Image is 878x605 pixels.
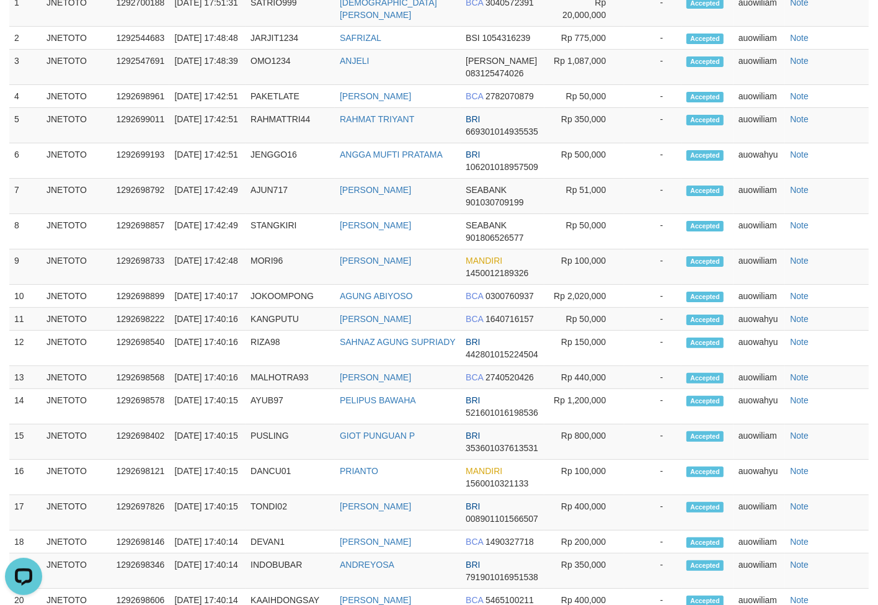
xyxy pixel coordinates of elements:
[686,150,724,161] span: Accepted
[111,308,169,331] td: 1292698222
[686,56,724,67] span: Accepted
[624,85,681,108] td: -
[686,502,724,513] span: Accepted
[42,85,111,108] td: JNETOTO
[42,285,111,308] td: JNETOTO
[734,308,785,331] td: auowahyu
[466,233,523,243] span: Copy 901806526577 to clipboard
[486,314,534,324] span: Copy 1640716157 to clipboard
[246,531,335,553] td: DEVAN1
[169,331,246,366] td: [DATE] 17:40:16
[111,214,169,249] td: 1292698857
[466,185,507,195] span: SEABANK
[790,114,809,124] a: Note
[111,143,169,179] td: 1292699193
[42,495,111,531] td: JNETOTO
[246,460,335,495] td: DANCU01
[624,389,681,424] td: -
[169,308,246,331] td: [DATE] 17:40:16
[790,431,809,441] a: Note
[624,424,681,460] td: -
[790,372,809,382] a: Note
[9,27,42,50] td: 2
[42,50,111,85] td: JNETOTO
[9,424,42,460] td: 15
[734,27,785,50] td: auowiliam
[686,34,724,44] span: Accepted
[9,366,42,389] td: 13
[734,179,785,214] td: auowiliam
[624,308,681,331] td: -
[790,501,809,511] a: Note
[111,389,169,424] td: 1292698578
[169,85,246,108] td: [DATE] 17:42:51
[544,179,624,214] td: Rp 51,000
[686,186,724,196] span: Accepted
[111,553,169,589] td: 1292698346
[111,27,169,50] td: 1292544683
[624,366,681,389] td: -
[486,595,534,605] span: Copy 5465100211 to clipboard
[111,285,169,308] td: 1292698899
[340,372,411,382] a: [PERSON_NAME]
[734,495,785,531] td: auowiliam
[42,389,111,424] td: JNETOTO
[624,331,681,366] td: -
[9,108,42,143] td: 5
[9,143,42,179] td: 6
[734,331,785,366] td: auowahyu
[340,395,416,405] a: PELIPUS BAWAHA
[169,249,246,285] td: [DATE] 17:42:48
[246,214,335,249] td: STANGKIRI
[246,108,335,143] td: RAHMATTRI44
[466,395,480,405] span: BRI
[734,143,785,179] td: auowahyu
[466,372,483,382] span: BCA
[111,460,169,495] td: 1292698121
[466,68,523,78] span: Copy 083125474026 to clipboard
[246,143,335,179] td: JENGGO16
[111,531,169,553] td: 1292698146
[482,33,531,43] span: Copy 1054316239 to clipboard
[544,27,624,50] td: Rp 775,000
[169,179,246,214] td: [DATE] 17:42:49
[686,431,724,442] span: Accepted
[466,337,480,347] span: BRI
[9,214,42,249] td: 8
[9,85,42,108] td: 4
[169,495,246,531] td: [DATE] 17:40:15
[169,460,246,495] td: [DATE] 17:40:15
[466,466,502,476] span: MANDIRI
[246,50,335,85] td: OMO1234
[624,285,681,308] td: -
[169,108,246,143] td: [DATE] 17:42:51
[544,85,624,108] td: Rp 50,000
[734,50,785,85] td: auowiliam
[544,531,624,553] td: Rp 200,000
[466,114,480,124] span: BRI
[734,366,785,389] td: auowiliam
[486,291,534,301] span: Copy 0300760937 to clipboard
[111,179,169,214] td: 1292698792
[790,395,809,405] a: Note
[340,537,411,547] a: [PERSON_NAME]
[734,460,785,495] td: auowahyu
[340,150,443,159] a: ANGGA MUFTI PRATAMA
[5,5,42,42] button: Open LiveChat chat widget
[169,27,246,50] td: [DATE] 17:48:48
[340,91,411,101] a: [PERSON_NAME]
[686,221,724,231] span: Accepted
[169,424,246,460] td: [DATE] 17:40:15
[340,56,369,66] a: ANJELI
[466,197,523,207] span: Copy 901030709199 to clipboard
[340,291,412,301] a: AGUNG ABIYOSO
[246,285,335,308] td: JOKOOMPONG
[9,389,42,424] td: 14
[111,85,169,108] td: 1292698961
[9,331,42,366] td: 12
[790,537,809,547] a: Note
[466,220,507,230] span: SEABANK
[9,308,42,331] td: 11
[42,143,111,179] td: JNETOTO
[169,366,246,389] td: [DATE] 17:40:16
